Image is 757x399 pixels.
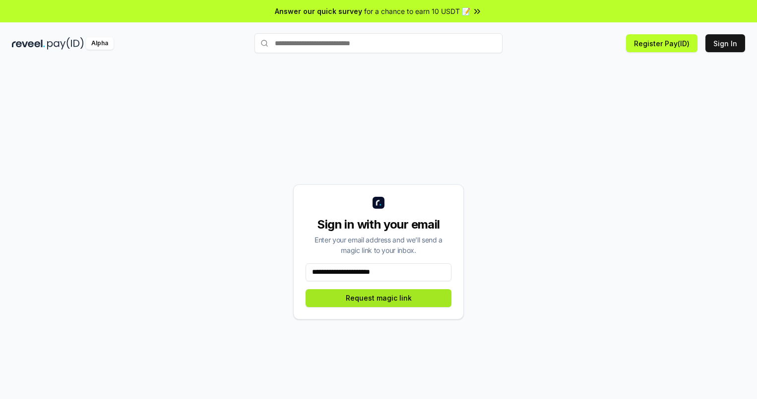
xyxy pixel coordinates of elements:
img: logo_small [373,197,384,209]
div: Sign in with your email [306,217,451,233]
button: Sign In [705,34,745,52]
button: Register Pay(ID) [626,34,697,52]
div: Enter your email address and we’ll send a magic link to your inbox. [306,235,451,255]
img: pay_id [47,37,84,50]
img: reveel_dark [12,37,45,50]
span: for a chance to earn 10 USDT 📝 [364,6,470,16]
span: Answer our quick survey [275,6,362,16]
div: Alpha [86,37,114,50]
button: Request magic link [306,289,451,307]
